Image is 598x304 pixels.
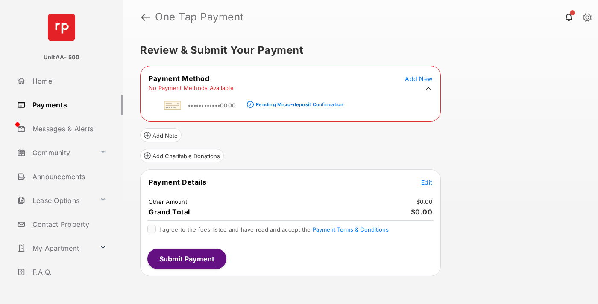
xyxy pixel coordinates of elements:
[149,74,209,83] span: Payment Method
[149,208,190,216] span: Grand Total
[421,179,432,186] span: Edit
[140,149,224,162] button: Add Charitable Donations
[256,101,343,107] div: Pending Micro-deposit Confirmation
[254,95,343,109] a: Pending Micro-deposit Confirmation
[14,214,123,235] a: Contact Property
[44,53,80,62] p: UnitAA- 500
[14,142,96,163] a: Community
[14,119,123,139] a: Messages & Alerts
[411,208,433,216] span: $0.00
[14,71,123,91] a: Home
[14,262,123,282] a: F.A.Q.
[148,84,234,92] td: No Payment Methods Available
[313,226,389,233] button: I agree to the fees listed and have read and accept the
[140,128,182,142] button: Add Note
[188,102,236,109] span: ••••••••••••0000
[14,238,96,258] a: My Apartment
[405,75,432,82] span: Add New
[149,178,207,186] span: Payment Details
[140,45,574,55] h5: Review & Submit Your Payment
[405,74,432,83] button: Add New
[421,178,432,186] button: Edit
[14,166,123,187] a: Announcements
[147,249,226,269] button: Submit Payment
[416,198,433,206] td: $0.00
[48,14,75,41] img: svg+xml;base64,PHN2ZyB4bWxucz0iaHR0cDovL3d3dy53My5vcmcvMjAwMC9zdmciIHdpZHRoPSI2NCIgaGVpZ2h0PSI2NC...
[14,95,123,115] a: Payments
[159,226,389,233] span: I agree to the fees listed and have read and accept the
[14,190,96,211] a: Lease Options
[155,12,244,22] strong: One Tap Payment
[148,198,188,206] td: Other Amount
